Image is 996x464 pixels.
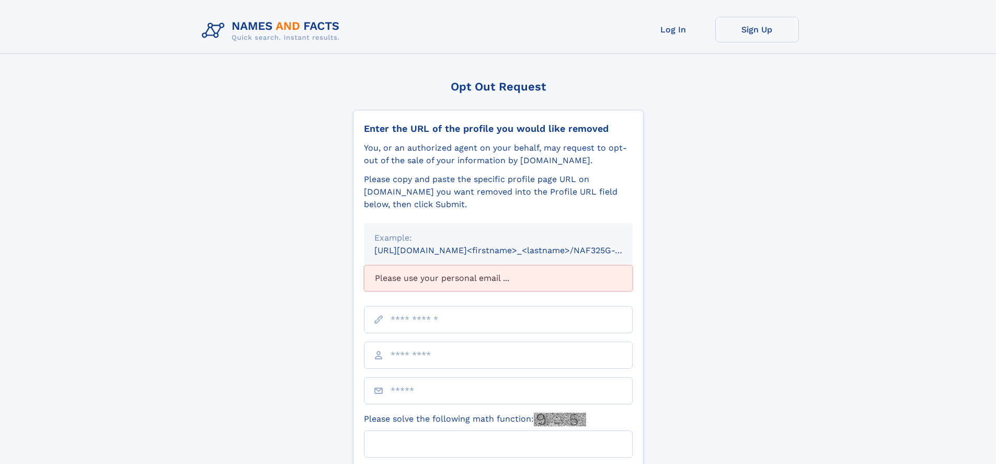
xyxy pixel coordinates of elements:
div: Please copy and paste the specific profile page URL on [DOMAIN_NAME] you want removed into the Pr... [364,173,633,211]
a: Sign Up [715,17,799,42]
label: Please solve the following math function: [364,413,586,426]
div: Example: [374,232,622,244]
a: Log In [632,17,715,42]
div: Please use your personal email ... [364,265,633,291]
div: Enter the URL of the profile you would like removed [364,123,633,134]
div: Opt Out Request [353,80,644,93]
img: Logo Names and Facts [198,17,348,45]
small: [URL][DOMAIN_NAME]<firstname>_<lastname>/NAF325G-xxxxxxxx [374,245,652,255]
div: You, or an authorized agent on your behalf, may request to opt-out of the sale of your informatio... [364,142,633,167]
